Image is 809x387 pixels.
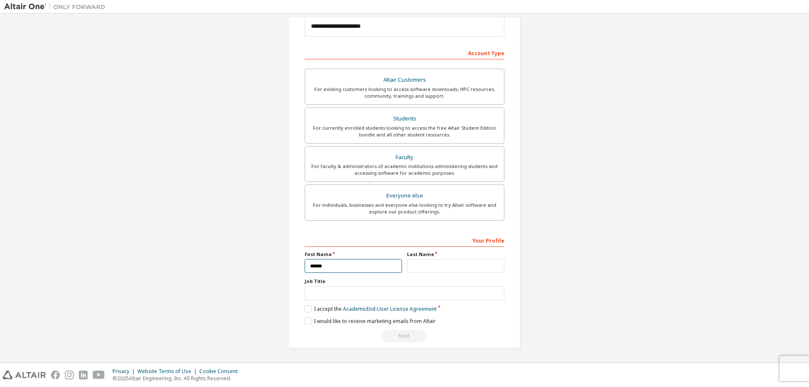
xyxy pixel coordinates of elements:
div: For currently enrolled students looking to access the free Altair Student Edition bundle and all ... [310,125,499,138]
label: I would like to receive marketing emails from Altair [305,318,436,325]
div: Faculty [310,152,499,163]
label: Job Title [305,278,504,285]
img: altair_logo.svg [3,371,46,379]
div: Account Type [305,46,504,59]
img: Altair One [4,3,110,11]
div: Altair Customers [310,74,499,86]
label: I accept the [305,305,437,312]
div: Students [310,113,499,125]
div: Everyone else [310,190,499,202]
label: Last Name [407,251,504,258]
a: Academic End-User License Agreement [343,305,437,312]
div: Website Terms of Use [137,368,199,375]
div: Your Profile [305,233,504,247]
img: youtube.svg [93,371,105,379]
img: instagram.svg [65,371,74,379]
div: Cookie Consent [199,368,243,375]
div: Privacy [113,368,137,375]
img: facebook.svg [51,371,60,379]
p: © 2025 Altair Engineering, Inc. All Rights Reserved. [113,375,243,382]
label: First Name [305,251,402,258]
img: linkedin.svg [79,371,88,379]
div: For faculty & administrators of academic institutions administering students and accessing softwa... [310,163,499,176]
div: Email already exists [305,330,504,342]
div: For existing customers looking to access software downloads, HPC resources, community, trainings ... [310,86,499,99]
div: For individuals, businesses and everyone else looking to try Altair software and explore our prod... [310,202,499,215]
